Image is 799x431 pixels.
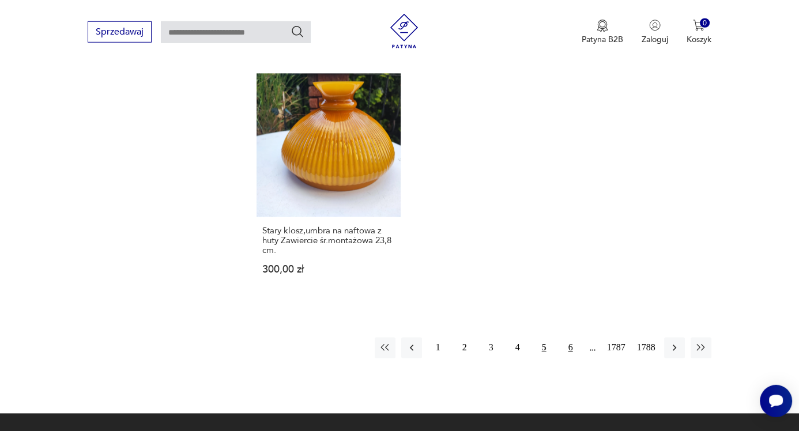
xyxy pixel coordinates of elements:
img: Ikona koszyka [693,20,704,31]
button: Zaloguj [642,20,668,45]
button: 3 [481,338,502,358]
a: Stary klosz,umbra na naftowa z huty Zawiercie śr.montażowa 23,8 cm.Stary klosz,umbra na naftowa z... [257,74,400,297]
iframe: Smartsupp widget button [760,385,792,417]
button: 1 [428,338,449,358]
button: Patyna B2B [582,20,623,45]
button: 4 [507,338,528,358]
button: 5 [534,338,555,358]
img: Ikona medalu [597,20,608,32]
p: Zaloguj [642,34,668,45]
img: Ikonka użytkownika [649,20,661,31]
button: Sprzedawaj [88,21,152,43]
h3: Stary klosz,umbra na naftowa z huty Zawiercie śr.montażowa 23,8 cm. [262,226,395,256]
button: 0Koszyk [687,20,711,45]
button: 6 [560,338,581,358]
a: Ikona medaluPatyna B2B [582,20,623,45]
a: Sprzedawaj [88,29,152,37]
div: 0 [700,18,710,28]
p: Koszyk [687,34,711,45]
button: Szukaj [291,25,304,39]
p: Patyna B2B [582,34,623,45]
p: 300,00 zł [262,265,395,275]
img: Patyna - sklep z meblami i dekoracjami vintage [387,14,421,48]
button: 1788 [634,338,658,358]
button: 2 [454,338,475,358]
button: 1787 [604,338,628,358]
